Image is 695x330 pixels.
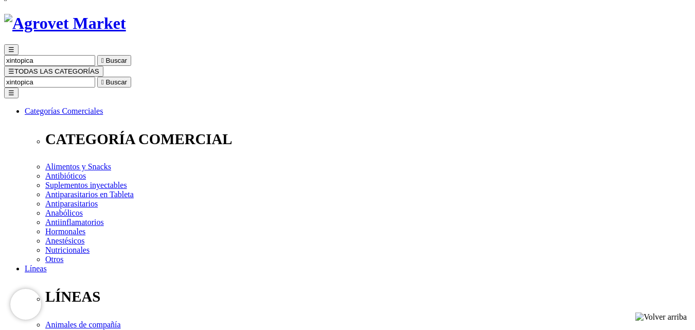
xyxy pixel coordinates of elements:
[45,288,691,305] p: LÍNEAS
[4,66,103,77] button: ☰TODAS LAS CATEGORÍAS
[45,320,121,329] a: Animales de compañía
[97,77,131,88] button:  Buscar
[4,14,126,33] img: Agrovet Market
[45,162,111,171] a: Alimentos y Snacks
[45,131,691,148] p: CATEGORÍA COMERCIAL
[10,289,41,320] iframe: Brevo live chat
[635,312,687,322] img: Volver arriba
[45,255,64,264] a: Otros
[8,67,14,75] span: ☰
[8,46,14,54] span: ☰
[45,190,134,199] a: Antiparasitarios en Tableta
[101,78,104,86] i: 
[97,55,131,66] button:  Buscar
[4,77,95,88] input: Buscar
[45,199,98,208] a: Antiparasitarios
[4,55,95,66] input: Buscar
[4,88,19,98] button: ☰
[106,57,127,64] span: Buscar
[45,227,85,236] a: Hormonales
[4,44,19,55] button: ☰
[45,181,127,189] a: Suplementos inyectables
[25,264,47,273] a: Líneas
[106,78,127,86] span: Buscar
[101,57,104,64] i: 
[45,218,104,227] a: Antiinflamatorios
[45,171,86,180] a: Antibióticos
[45,209,83,217] a: Anabólicos
[45,236,84,245] a: Anestésicos
[45,246,90,254] a: Nutricionales
[25,107,103,115] a: Categorías Comerciales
